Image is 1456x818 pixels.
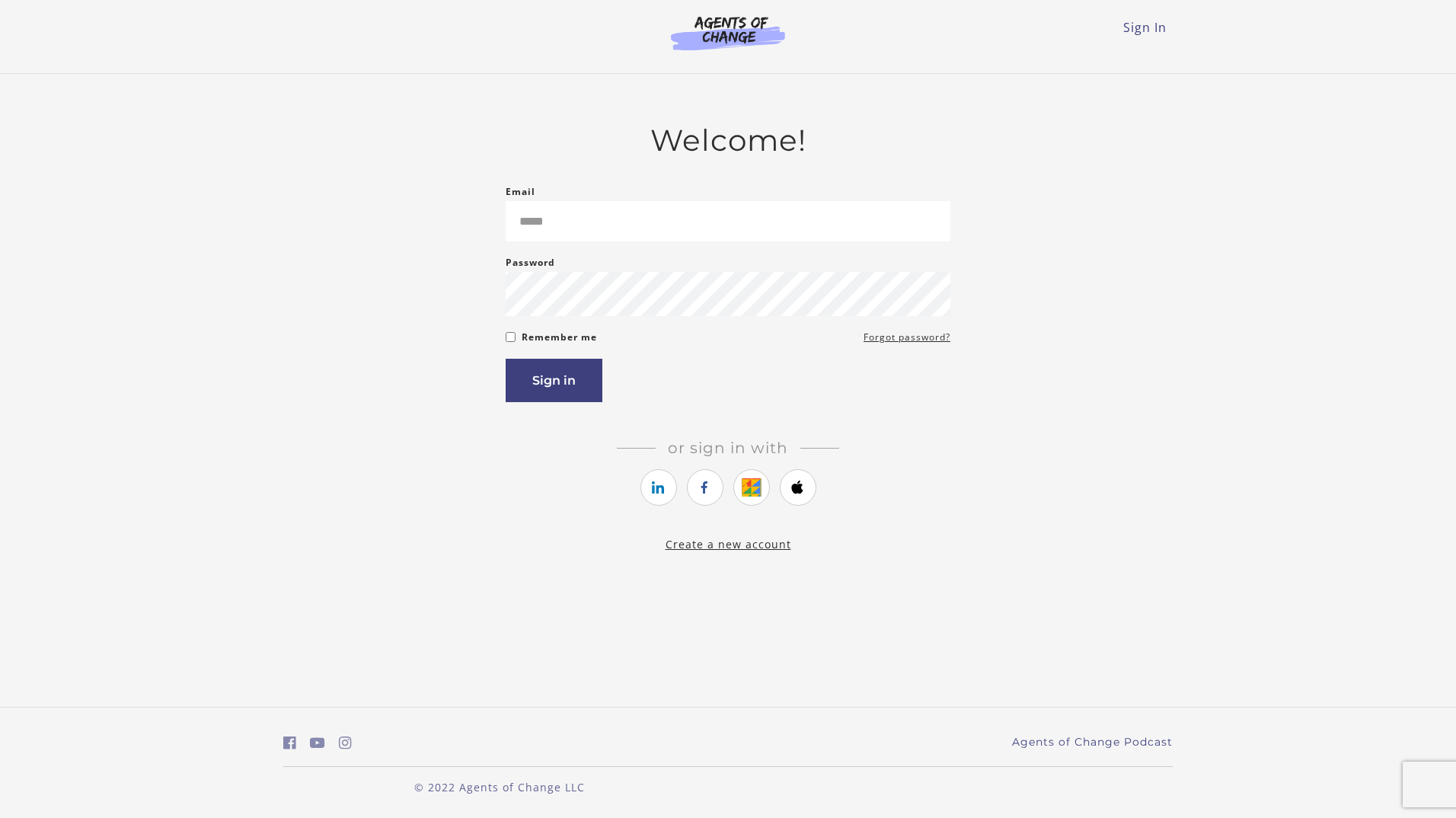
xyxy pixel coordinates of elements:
[640,469,677,506] a: https://courses.thinkific.com/users/auth/linkedin?ss%5Breferral%5D=&ss%5Buser_return_to%5D=&ss%5B...
[1012,734,1173,750] a: Agents of Change Podcast
[655,15,801,50] img: Agents of Change Logo
[506,359,518,797] label: If you are a human, ignore this field
[283,779,716,795] p: © 2022 Agents of Change LLC
[522,328,597,347] label: Remember me
[506,183,535,201] label: Email
[310,732,325,754] a: https://www.youtube.com/c/AgentsofChangeTestPrepbyMeaganMitchell (Open in a new window)
[864,328,950,347] a: Forgot password?
[666,537,791,551] a: Create a new account
[506,254,555,272] label: Password
[656,439,800,457] span: Or sign in with
[733,469,770,506] a: https://courses.thinkific.com/users/auth/google?ss%5Breferral%5D=&ss%5Buser_return_to%5D=&ss%5Bvi...
[339,736,352,750] i: https://www.instagram.com/agentsofchangeprep/ (Open in a new window)
[1123,19,1167,36] a: Sign In
[339,732,352,754] a: https://www.instagram.com/agentsofchangeprep/ (Open in a new window)
[283,732,296,754] a: https://www.facebook.com/groups/aswbtestprep (Open in a new window)
[310,736,325,750] i: https://www.youtube.com/c/AgentsofChangeTestPrepbyMeaganMitchell (Open in a new window)
[687,469,723,506] a: https://courses.thinkific.com/users/auth/facebook?ss%5Breferral%5D=&ss%5Buser_return_to%5D=&ss%5B...
[283,736,296,750] i: https://www.facebook.com/groups/aswbtestprep (Open in a new window)
[506,123,950,158] h2: Welcome!
[506,359,602,402] button: Sign in
[780,469,816,506] a: https://courses.thinkific.com/users/auth/apple?ss%5Breferral%5D=&ss%5Buser_return_to%5D=&ss%5Bvis...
